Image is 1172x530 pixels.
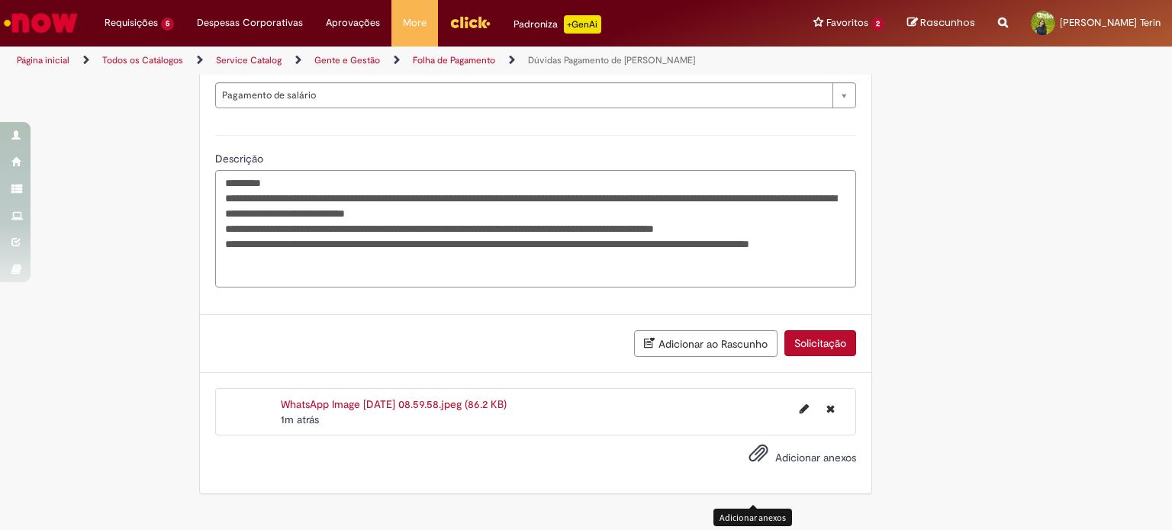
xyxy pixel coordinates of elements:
[2,8,80,38] img: ServiceNow
[11,47,770,75] ul: Trilhas de página
[817,397,844,421] button: Excluir WhatsApp Image 2025-09-30 at 08.59.58.jpeg
[514,15,601,34] div: Padroniza
[197,15,303,31] span: Despesas Corporativas
[105,15,158,31] span: Requisições
[326,15,380,31] span: Aprovações
[281,397,507,411] a: WhatsApp Image [DATE] 08.59.58.jpeg (86.2 KB)
[216,54,282,66] a: Service Catalog
[1060,16,1161,29] span: [PERSON_NAME] Terin
[775,451,856,464] span: Adicionar anexos
[449,11,491,34] img: click_logo_yellow_360x200.png
[215,170,856,287] textarea: Descrição
[634,330,778,357] button: Adicionar ao Rascunho
[790,397,818,421] button: Editar nome de arquivo WhatsApp Image 2025-09-30 at 08.59.58.jpeg
[222,83,825,108] span: Pagamento de salário
[564,15,601,34] p: +GenAi
[215,152,266,165] span: Descrição
[281,413,319,426] span: 1m atrás
[413,54,495,66] a: Folha de Pagamento
[528,54,695,66] a: Dúvidas Pagamento de [PERSON_NAME]
[403,15,427,31] span: More
[920,15,975,30] span: Rascunhos
[17,54,69,66] a: Página inicial
[281,413,319,426] time: 30/09/2025 10:38:57
[871,18,884,31] span: 2
[745,439,772,474] button: Adicionar anexos
[314,54,380,66] a: Gente e Gestão
[784,330,856,356] button: Solicitação
[161,18,174,31] span: 5
[713,509,792,526] div: Adicionar anexos
[826,15,868,31] span: Favoritos
[102,54,183,66] a: Todos os Catálogos
[907,16,975,31] a: Rascunhos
